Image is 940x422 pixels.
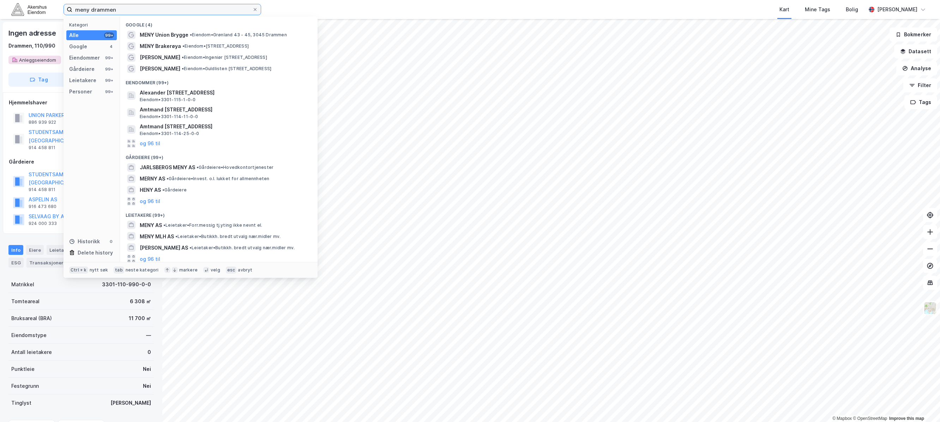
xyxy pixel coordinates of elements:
[226,267,237,274] div: esc
[104,78,114,83] div: 99+
[69,237,100,246] div: Historikk
[140,163,195,172] span: JARLSBERGS MENY AS
[167,176,169,181] span: •
[140,53,180,62] span: [PERSON_NAME]
[197,165,199,170] span: •
[832,416,852,421] a: Mapbox
[182,43,249,49] span: Eiendom • [STREET_ADDRESS]
[26,258,75,268] div: Transaksjoner
[47,245,77,255] div: Leietakere
[779,5,789,14] div: Kart
[8,245,23,255] div: Info
[877,5,917,14] div: [PERSON_NAME]
[238,267,252,273] div: avbryt
[903,78,937,92] button: Filter
[140,31,188,39] span: MENY Union Brygge
[140,122,309,131] span: Amtmand [STREET_ADDRESS]
[162,187,187,193] span: Gårdeiere
[805,5,830,14] div: Mine Tags
[69,65,95,73] div: Gårdeiere
[889,416,924,421] a: Improve this map
[104,55,114,61] div: 99+
[140,175,165,183] span: MERNY AS
[140,131,199,136] span: Eiendom • 3301-114-25-0-0
[72,4,252,15] input: Søk på adresse, matrikkel, gårdeiere, leietakere eller personer
[923,301,937,315] img: Z
[140,97,195,103] span: Eiendom • 3301-115-1-0-0
[11,297,40,306] div: Tomteareal
[904,95,937,109] button: Tags
[78,249,113,257] div: Delete history
[190,32,287,38] span: Eiendom • Grønland 43 - 45, 3045 Drammen
[69,22,117,27] div: Kategori
[9,158,153,166] div: Gårdeiere
[179,267,198,273] div: markere
[175,234,281,239] span: Leietaker • Butikkh. bredt utvalg nær.midler mv.
[197,165,273,170] span: Gårdeiere • Hovedkontortjenester
[126,267,159,273] div: neste kategori
[9,98,153,107] div: Hjemmelshaver
[167,176,269,182] span: Gårdeiere • Invest. o.l. lukket for allmennheten
[162,187,164,192] span: •
[11,399,31,407] div: Tinglyst
[8,42,55,50] div: Drammen, 110/990
[905,388,940,422] iframe: Chat Widget
[140,88,309,97] span: Alexander [STREET_ADDRESS]
[69,87,92,96] div: Personer
[853,416,887,421] a: OpenStreetMap
[147,348,151,356] div: 0
[140,139,160,148] button: og 96 til
[29,145,55,151] div: 914 458 811
[846,5,858,14] div: Bolig
[102,280,151,289] div: 3301-110-990-0-0
[140,197,160,206] button: og 96 til
[163,222,165,228] span: •
[190,32,192,37] span: •
[120,207,318,220] div: Leietakere (99+)
[8,258,24,268] div: ESG
[108,44,114,49] div: 4
[11,365,35,373] div: Punktleie
[29,204,56,209] div: 916 473 680
[140,42,181,50] span: MENY Brakerøya
[108,239,114,244] div: 0
[69,54,100,62] div: Eiendommer
[182,55,267,60] span: Eiendom • Ingeniør [STREET_ADDRESS]
[69,31,79,39] div: Alle
[11,314,52,323] div: Bruksareal (BRA)
[140,232,174,241] span: MENY MLH AS
[69,42,87,51] div: Google
[146,331,151,340] div: —
[130,297,151,306] div: 6 308 ㎡
[182,66,271,72] span: Eiendom • Guldlisten [STREET_ADDRESS]
[182,66,184,71] span: •
[211,267,220,273] div: velg
[114,267,124,274] div: tab
[905,388,940,422] div: Kontrollprogram for chat
[11,280,34,289] div: Matrikkel
[140,186,161,194] span: HENY AS
[120,74,318,87] div: Eiendommer (99+)
[90,267,108,273] div: nytt søk
[69,76,96,85] div: Leietakere
[140,65,180,73] span: [PERSON_NAME]
[143,382,151,390] div: Nei
[104,66,114,72] div: 99+
[11,348,52,356] div: Antall leietakere
[104,89,114,94] div: 99+
[140,114,198,120] span: Eiendom • 3301-114-11-0-0
[890,27,937,42] button: Bokmerker
[140,221,162,230] span: MENY AS
[175,234,177,239] span: •
[11,331,47,340] div: Eiendomstype
[11,3,47,16] img: akershus-eiendom-logo.9091f326c980b4bce74ccdd9f866810c.svg
[129,314,151,323] div: 11 700 ㎡
[189,245,295,251] span: Leietaker • Butikkh. bredt utvalg nær.midler mv.
[11,382,39,390] div: Festegrunn
[104,32,114,38] div: 99+
[140,105,309,114] span: Amtmand [STREET_ADDRESS]
[8,73,69,87] button: Tag
[143,365,151,373] div: Nei
[120,149,318,162] div: Gårdeiere (99+)
[120,17,318,29] div: Google (4)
